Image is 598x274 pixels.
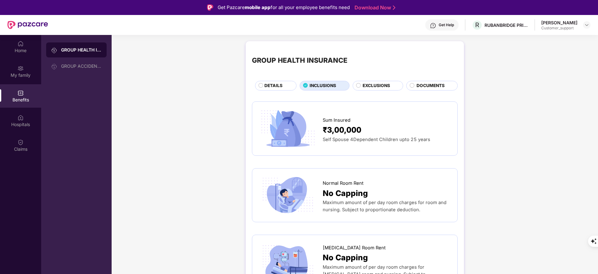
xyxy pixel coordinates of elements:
div: GROUP ACCIDENTAL INSURANCE [61,64,102,69]
span: [MEDICAL_DATA] Room Rent [323,244,386,252]
img: Stroke [393,4,395,11]
span: DOCUMENTS [417,82,445,89]
div: GROUP HEALTH INSURANCE [252,55,347,66]
img: svg+xml;base64,PHN2ZyB3aWR0aD0iMjAiIGhlaWdodD0iMjAiIHZpZXdCb3g9IjAgMCAyMCAyMCIgZmlsbD0ibm9uZSIgeG... [51,63,57,70]
span: INCLUSIONS [310,82,336,89]
img: svg+xml;base64,PHN2ZyBpZD0iQmVuZWZpdHMiIHhtbG5zPSJodHRwOi8vd3d3LnczLm9yZy8yMDAwL3N2ZyIgd2lkdGg9Ij... [17,90,24,96]
div: RUBANBRIDGE PRIVATE LIMITED [485,22,528,28]
div: GROUP HEALTH INSURANCE [61,47,102,53]
span: Self Spouse 4Dependent Children upto 25 years [323,137,430,142]
img: svg+xml;base64,PHN2ZyBpZD0iRHJvcGRvd24tMzJ4MzIiIHhtbG5zPSJodHRwOi8vd3d3LnczLm9yZy8yMDAwL3N2ZyIgd2... [584,22,589,27]
img: svg+xml;base64,PHN2ZyBpZD0iQ2xhaW0iIHhtbG5zPSJodHRwOi8vd3d3LnczLm9yZy8yMDAwL3N2ZyIgd2lkdGg9IjIwIi... [17,139,24,145]
img: svg+xml;base64,PHN2ZyB3aWR0aD0iMjAiIGhlaWdodD0iMjAiIHZpZXdCb3g9IjAgMCAyMCAyMCIgZmlsbD0ibm9uZSIgeG... [17,65,24,71]
img: svg+xml;base64,PHN2ZyB3aWR0aD0iMjAiIGhlaWdodD0iMjAiIHZpZXdCb3g9IjAgMCAyMCAyMCIgZmlsbD0ibm9uZSIgeG... [51,47,57,53]
a: Download Now [354,4,393,11]
span: Sum Insured [323,117,350,124]
img: New Pazcare Logo [7,21,48,29]
span: EXCLUSIONS [363,82,390,89]
img: icon [258,175,317,216]
img: Logo [207,4,213,11]
img: svg+xml;base64,PHN2ZyBpZD0iSG9tZSIgeG1sbnM9Imh0dHA6Ly93d3cudzMub3JnLzIwMDAvc3ZnIiB3aWR0aD0iMjAiIG... [17,41,24,47]
img: svg+xml;base64,PHN2ZyBpZD0iSGVscC0zMngzMiIgeG1sbnM9Imh0dHA6Ly93d3cudzMub3JnLzIwMDAvc3ZnIiB3aWR0aD... [430,22,436,29]
span: No Capping [323,187,368,199]
span: ₹3,00,000 [323,124,361,136]
div: Get Help [439,22,454,27]
img: svg+xml;base64,PHN2ZyBpZD0iSG9zcGl0YWxzIiB4bWxucz0iaHR0cDovL3d3dy53My5vcmcvMjAwMC9zdmciIHdpZHRoPS... [17,115,24,121]
span: R [475,21,479,29]
span: DETAILS [264,82,282,89]
div: [PERSON_NAME] [541,20,577,26]
strong: mobile app [245,4,271,10]
span: No Capping [323,252,368,264]
img: icon [258,108,317,149]
span: Normal Room Rent [323,180,364,187]
div: Get Pazcare for all your employee benefits need [218,4,350,11]
div: Customer_support [541,26,577,31]
span: Maximum amount of per day room charges for room and nursing. Subject to proportionate deduction. [323,200,446,213]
